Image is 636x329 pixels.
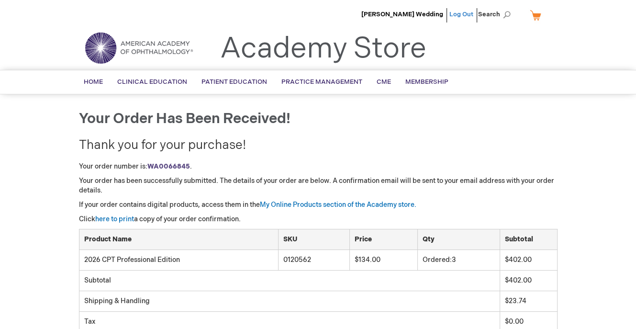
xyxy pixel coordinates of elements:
span: Patient Education [201,78,267,86]
span: Search [478,5,514,24]
a: My Online Products section of the Academy store. [260,201,416,209]
a: here to print [95,215,134,223]
th: Subtotal [500,229,557,250]
span: Your order has been received! [79,110,290,127]
th: SKU [279,229,350,250]
span: Practice Management [281,78,362,86]
td: Shipping & Handling [79,291,500,312]
a: [PERSON_NAME] Wedding [361,11,443,18]
span: Ordered: [423,256,452,264]
th: Price [350,229,417,250]
a: Log Out [449,11,473,18]
td: $402.00 [500,271,557,291]
td: Subtotal [79,271,500,291]
span: Membership [405,78,448,86]
p: Click a copy of your order confirmation. [79,215,558,224]
a: WA0066845 [147,162,190,170]
td: 0120562 [279,250,350,270]
td: $402.00 [500,250,557,270]
td: $23.74 [500,291,557,312]
td: $134.00 [350,250,417,270]
p: Your order number is: . [79,162,558,171]
span: Home [84,78,103,86]
th: Product Name [79,229,279,250]
span: CME [377,78,391,86]
p: Your order has been successfully submitted. The details of your order are below. A confirmation e... [79,176,558,195]
th: Qty [417,229,500,250]
span: Clinical Education [117,78,187,86]
p: If your order contains digital products, access them in the [79,200,558,210]
a: Academy Store [220,32,426,66]
td: 3 [417,250,500,270]
td: 2026 CPT Professional Edition [79,250,279,270]
h2: Thank you for your purchase! [79,139,558,153]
